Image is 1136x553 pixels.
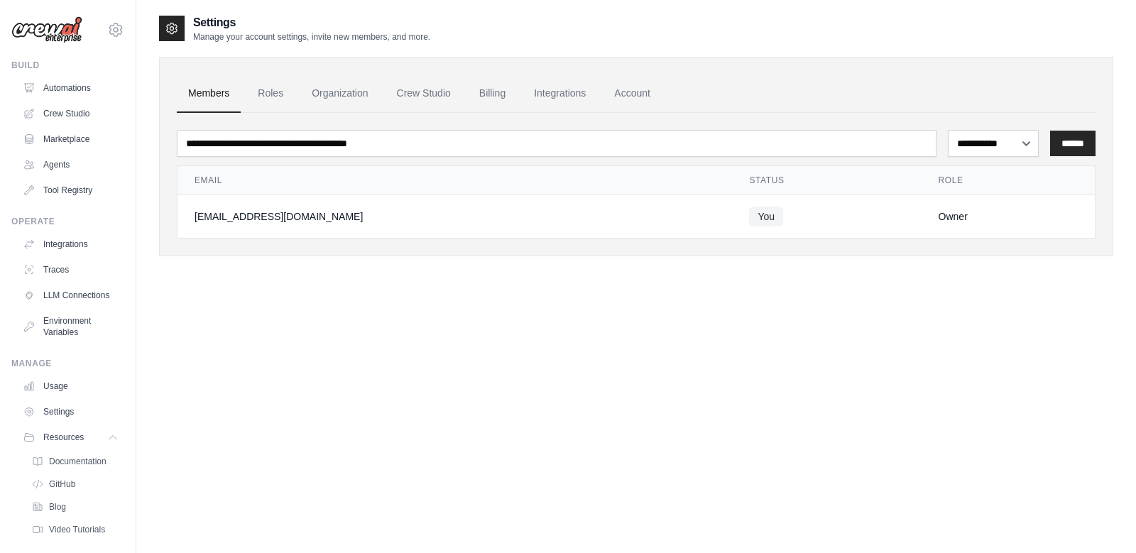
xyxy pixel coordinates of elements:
a: Tool Registry [17,179,124,202]
th: Status [732,166,921,195]
a: Crew Studio [386,75,462,113]
span: You [749,207,783,226]
span: Video Tutorials [49,524,105,535]
div: Manage [11,358,124,369]
a: Integrations [17,233,124,256]
a: Crew Studio [17,102,124,125]
img: Logo [11,16,82,43]
button: Resources [17,426,124,449]
a: Billing [468,75,517,113]
a: Environment Variables [17,310,124,344]
h2: Settings [193,14,430,31]
a: GitHub [26,474,124,494]
a: Automations [17,77,124,99]
span: Resources [43,432,84,443]
a: Members [177,75,241,113]
a: LLM Connections [17,284,124,307]
a: Organization [300,75,379,113]
span: Documentation [49,456,106,467]
div: Operate [11,216,124,227]
a: Documentation [26,451,124,471]
span: Blog [49,501,66,513]
p: Manage your account settings, invite new members, and more. [193,31,430,43]
div: Owner [939,209,1078,224]
a: Account [603,75,662,113]
a: Usage [17,375,124,398]
div: [EMAIL_ADDRESS][DOMAIN_NAME] [195,209,715,224]
a: Blog [26,497,124,517]
a: Agents [17,153,124,176]
th: Email [177,166,732,195]
a: Roles [246,75,295,113]
a: Traces [17,258,124,281]
span: GitHub [49,478,75,490]
th: Role [922,166,1095,195]
a: Settings [17,400,124,423]
a: Marketplace [17,128,124,150]
a: Video Tutorials [26,520,124,540]
div: Build [11,60,124,71]
a: Integrations [523,75,597,113]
